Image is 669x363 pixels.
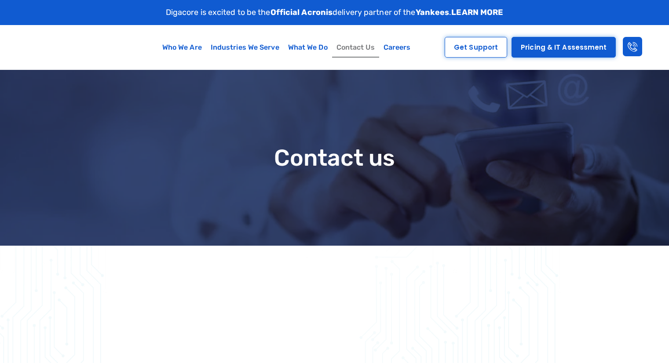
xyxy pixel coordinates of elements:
a: Pricing & IT Assessment [512,37,616,58]
a: Who We Are [158,37,206,58]
span: Get Support [454,44,498,51]
a: Careers [379,37,415,58]
span: Pricing & IT Assessment [521,44,607,51]
h1: Contact us [53,145,616,171]
a: Contact Us [332,37,379,58]
a: What We Do [284,37,332,58]
img: Digacore logo 1 [15,29,99,65]
strong: Official Acronis [271,7,333,17]
p: Digacore is excited to be the delivery partner of the . [166,7,504,18]
nav: Menu [134,37,439,58]
a: Industries We Serve [206,37,284,58]
a: Get Support [445,37,507,58]
strong: Yankees [416,7,450,17]
a: LEARN MORE [451,7,503,17]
